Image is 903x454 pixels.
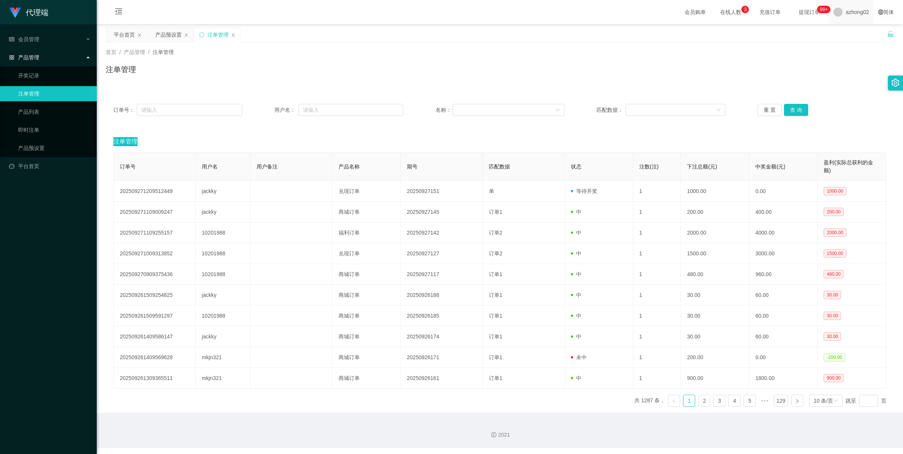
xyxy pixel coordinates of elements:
span: 用户备注 [257,164,278,170]
span: 提现订单 [795,9,824,15]
i: 图标: close [184,33,189,37]
td: 1 [633,243,681,264]
td: mkjn321 [196,368,250,389]
td: 202509261409586147 [114,326,196,347]
span: 未中 [571,354,587,360]
h1: 注单管理 [106,64,136,75]
a: 注单管理 [18,86,91,101]
td: 30.00 [681,306,749,326]
td: 商城订单 [332,306,401,326]
span: 中 [571,209,581,215]
span: 产品管理 [9,54,39,60]
li: 3 [713,395,725,407]
li: 下一页 [791,395,803,407]
td: 20250927145 [401,202,483,222]
td: 10201988 [196,243,250,264]
i: 图标: down [716,108,721,113]
span: 单 [489,188,494,194]
td: 20250926161 [401,368,483,389]
td: jackky [196,285,250,306]
td: 10201988 [196,306,250,326]
td: 400.00 [749,202,818,222]
td: 60.00 [749,285,818,306]
i: 图标: copyright [491,432,496,437]
td: 202509270909375436 [114,264,196,285]
i: 图标: global [878,9,883,15]
span: / [148,49,150,55]
td: 商城订单 [332,368,401,389]
li: 1 [683,395,695,407]
td: 20250927127 [401,243,483,264]
span: -200.00 [824,353,845,361]
i: 图标: down [833,398,838,404]
li: 4 [728,395,741,407]
td: 1 [633,326,681,347]
div: 10 条/页 [814,395,833,406]
i: 图标: down [555,108,560,113]
span: 中 [571,230,581,236]
span: 会员管理 [9,36,39,42]
td: 福利订单 [332,222,401,243]
td: 0.00 [749,181,818,202]
span: 订单1 [489,354,503,360]
span: 200.00 [824,208,844,216]
td: 480.00 [681,264,749,285]
i: 图标: close [231,33,235,37]
td: 202509261409569628 [114,347,196,368]
td: 30.00 [681,285,749,306]
td: 20250927142 [401,222,483,243]
span: 产品名称 [339,164,360,170]
a: 4 [729,395,740,406]
span: 30.00 [824,312,841,320]
td: jackky [196,326,250,347]
span: 匹配数据： [597,106,626,114]
span: 订单号： [113,106,137,114]
span: 900.00 [824,374,844,382]
a: 129 [774,395,787,406]
a: 5 [744,395,755,406]
span: 订单1 [489,313,503,319]
span: 注单管理 [113,137,138,146]
td: 1 [633,306,681,326]
i: 图标: right [795,399,799,403]
td: jackky [196,202,250,222]
span: 中 [571,250,581,256]
td: 202509271009313852 [114,243,196,264]
td: 960.00 [749,264,818,285]
div: 跳至 页 [846,395,886,407]
i: 图标: appstore-o [9,55,14,60]
a: 代理端 [9,9,48,15]
td: 1000.00 [681,181,749,202]
span: 产品管理 [124,49,145,55]
td: 商城订单 [332,326,401,347]
i: 图标: table [9,37,14,42]
td: 200.00 [681,347,749,368]
td: 兑现订单 [332,181,401,202]
span: 480.00 [824,270,844,278]
span: 中 [571,375,581,381]
img: logo.9652507e.png [9,8,21,18]
a: 即时注单 [18,122,91,137]
td: 商城订单 [332,347,401,368]
a: 产品列表 [18,104,91,119]
i: 图标: sync [199,32,204,37]
td: 20250926188 [401,285,483,306]
td: 202509261309365511 [114,368,196,389]
span: 2000.00 [824,229,846,237]
td: 兑现订单 [332,243,401,264]
span: ••• [759,395,771,407]
sup: 3 [741,6,749,13]
span: 订单1 [489,209,503,215]
span: 30.00 [824,291,841,299]
td: 20250926171 [401,347,483,368]
td: 商城订单 [332,264,401,285]
td: 10201988 [196,264,250,285]
span: 中 [571,292,581,298]
a: 产品预设置 [18,141,91,156]
sup: 1207 [817,6,830,13]
div: 注单管理 [207,28,229,42]
td: 1 [633,181,681,202]
td: 30.00 [681,326,749,347]
td: jackky [196,181,250,202]
td: 1 [633,347,681,368]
